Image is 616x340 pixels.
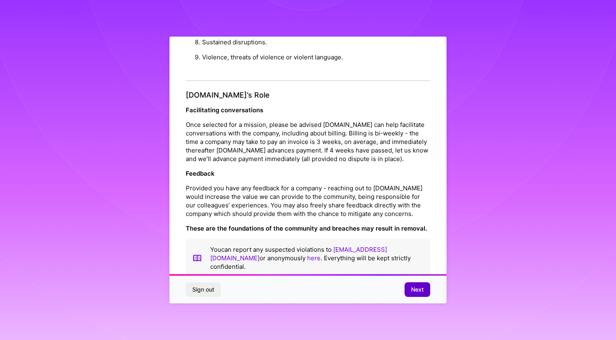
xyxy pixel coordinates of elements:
li: Violence, threats of violence or violent language. [202,50,430,65]
a: [EMAIL_ADDRESS][DOMAIN_NAME] [210,246,387,262]
p: Once selected for a mission, please be advised [DOMAIN_NAME] can help facilitate conversations wi... [186,120,430,163]
h4: [DOMAIN_NAME]’s Role [186,91,430,100]
strong: Facilitating conversations [186,106,263,114]
button: Next [405,282,430,297]
p: Provided you have any feedback for a company - reaching out to [DOMAIN_NAME] would increase the v... [186,184,430,218]
button: Sign out [186,282,221,297]
span: Sign out [192,286,214,294]
li: Sustained disruptions. [202,35,430,50]
strong: Feedback [186,170,215,177]
p: You can report any suspected violations to or anonymously . Everything will be kept strictly conf... [210,245,424,271]
strong: These are the foundations of the community and breaches may result in removal. [186,224,427,232]
span: Next [411,286,424,294]
img: book icon [192,245,202,271]
a: here [307,254,321,262]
